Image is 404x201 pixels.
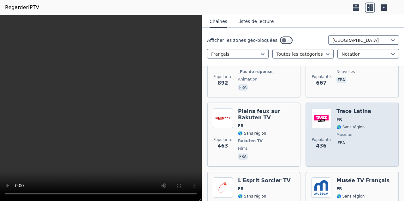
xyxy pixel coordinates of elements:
font: 🌎 Sans région [336,194,365,198]
img: Trace Latina [311,108,331,128]
font: 667 [316,80,326,86]
font: FR [238,187,243,191]
font: FR [336,117,342,122]
font: Popularité [213,137,232,142]
font: 436 [316,143,326,149]
font: fra [239,85,247,90]
font: FR [336,187,342,191]
font: fra [338,141,345,145]
font: fra [239,154,247,159]
font: 🌎 Sans région [238,131,266,136]
font: FR [238,124,243,128]
font: RegarderIPTV [5,4,39,10]
font: Pleins feux sur Rakuten TV [238,108,280,120]
img: Museum TV French [311,177,331,198]
button: Chaînes [210,16,227,28]
a: RegarderIPTV [5,4,39,11]
font: films [238,146,248,151]
font: Listes de lecture [237,19,274,24]
font: musique [336,132,352,137]
font: 🌎 Sans région [238,194,266,198]
img: L'Esprit Sorcier TV [213,177,233,198]
font: fra [338,78,345,82]
font: Trace Latina [336,108,371,114]
font: Popularité [312,137,331,142]
font: L'Esprit Sorcier TV [238,177,291,183]
font: Popularité [312,75,331,79]
font: Chaînes [210,19,227,24]
button: Listes de lecture [237,16,274,28]
font: Musée TV Français [336,177,389,183]
font: 892 [217,80,228,86]
font: 🌎 Sans région [336,125,365,129]
font: nouvelles [336,70,355,74]
font: Rakuten TV [238,139,263,143]
font: _Pas de réponse_ [238,70,275,74]
font: animation [238,77,257,81]
font: Afficher les zones géo-bloquées [207,38,277,43]
img: Pleins feux sur Rakuten TV [213,108,233,128]
font: Popularité [213,75,232,79]
font: 463 [217,143,228,149]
